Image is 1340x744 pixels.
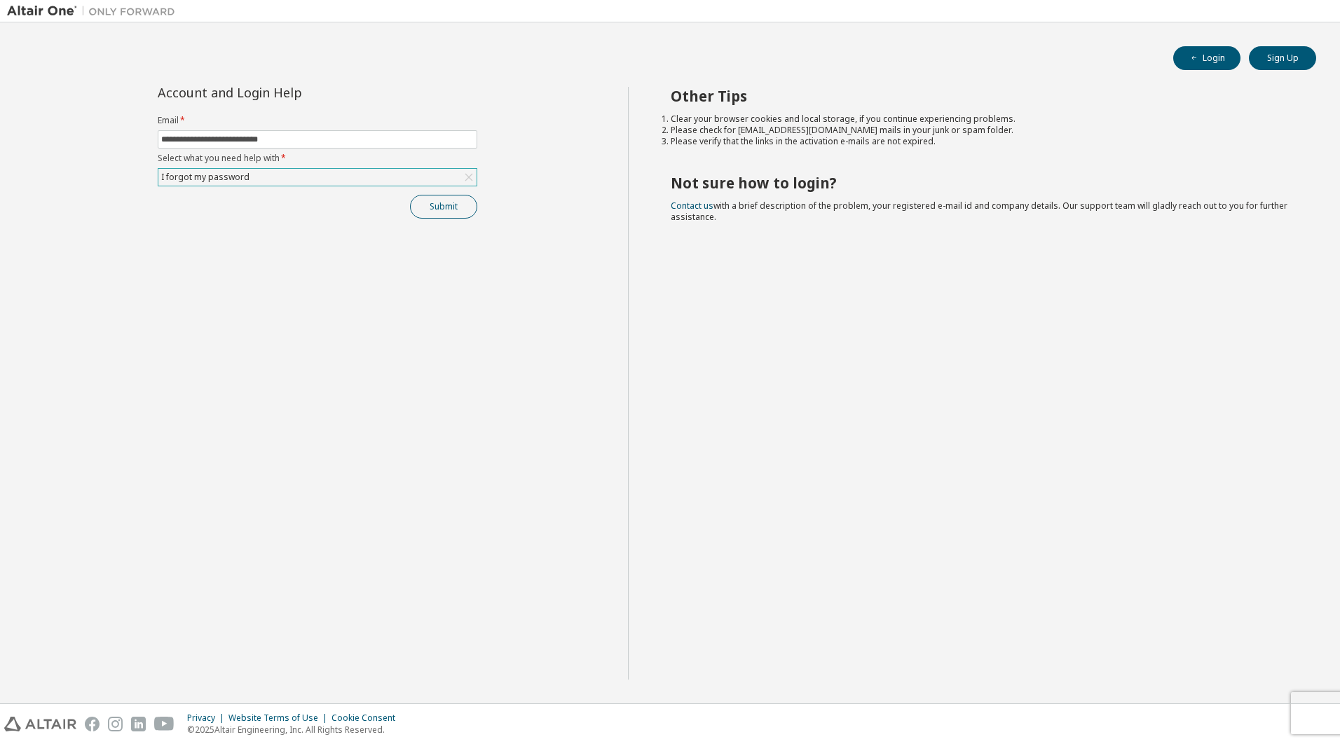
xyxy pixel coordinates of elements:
[4,717,76,731] img: altair_logo.svg
[671,174,1292,192] h2: Not sure how to login?
[1249,46,1316,70] button: Sign Up
[187,712,228,724] div: Privacy
[187,724,404,736] p: © 2025 Altair Engineering, Inc. All Rights Reserved.
[158,115,477,126] label: Email
[158,87,413,98] div: Account and Login Help
[154,717,175,731] img: youtube.svg
[671,200,713,212] a: Contact us
[131,717,146,731] img: linkedin.svg
[108,717,123,731] img: instagram.svg
[671,136,1292,147] li: Please verify that the links in the activation e-mails are not expired.
[85,717,100,731] img: facebook.svg
[671,87,1292,105] h2: Other Tips
[158,169,477,186] div: I forgot my password
[331,712,404,724] div: Cookie Consent
[410,195,477,219] button: Submit
[671,200,1287,223] span: with a brief description of the problem, your registered e-mail id and company details. Our suppo...
[1173,46,1240,70] button: Login
[671,125,1292,136] li: Please check for [EMAIL_ADDRESS][DOMAIN_NAME] mails in your junk or spam folder.
[671,113,1292,125] li: Clear your browser cookies and local storage, if you continue experiencing problems.
[228,712,331,724] div: Website Terms of Use
[7,4,182,18] img: Altair One
[158,153,477,164] label: Select what you need help with
[159,170,252,185] div: I forgot my password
